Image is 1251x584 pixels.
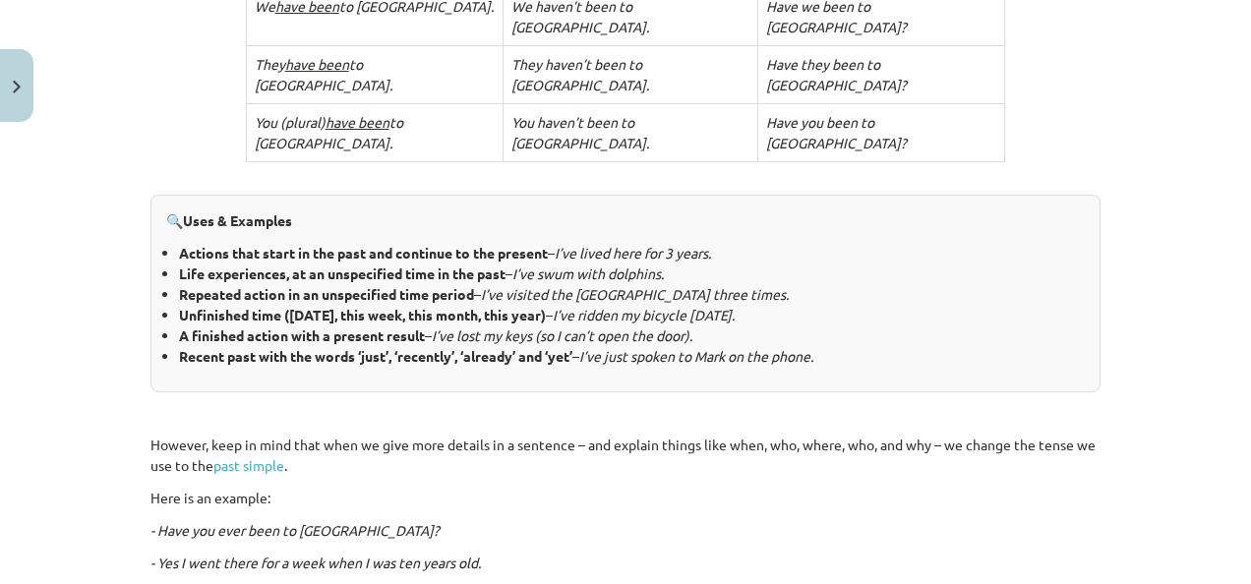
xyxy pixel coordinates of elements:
[179,263,1085,284] li: –
[179,347,572,365] b: Recent past with the words ‘just’, ‘recently’, ‘already’ and ‘yet’
[166,210,1085,231] p: 🔍
[179,285,474,303] b: Repeated action in an unspecified time period
[150,554,481,571] i: - Yes I went there for a week when I was ten years old.
[511,113,649,151] i: You haven’t been to [GEOGRAPHIC_DATA].
[179,244,548,262] b: Actions that start in the past and continue to the present
[579,347,813,365] i: I’ve just spoken to Mark on the phone.
[511,55,649,93] i: They haven’t been to [GEOGRAPHIC_DATA].
[179,346,1085,367] li: –
[150,488,1101,508] p: Here is an example:
[179,284,1085,305] li: –
[326,113,389,131] u: have been
[512,264,664,282] i: I’ve swum with dolphins.
[179,326,425,344] b: A finished action with a present result
[179,243,1085,263] li: –
[179,306,546,323] b: Unfinished time ([DATE], this week, this month, this year)
[766,55,907,93] i: Have they been to [GEOGRAPHIC_DATA]?
[555,244,711,262] i: I’ve lived here for 3 years.
[481,285,789,303] i: I’ve visited the [GEOGRAPHIC_DATA] three times.
[13,81,21,93] img: icon-close-lesson-0947bae3869378f0d4975bcd49f059093ad1ed9edebbc8119c70593378902aed.svg
[255,55,392,93] i: They to [GEOGRAPHIC_DATA].
[553,306,735,323] i: I’ve ridden my bicycle [DATE].
[255,113,403,151] i: You (plural) to [GEOGRAPHIC_DATA].
[285,55,349,73] u: have been
[179,325,1085,346] li: –
[432,326,692,344] i: I’ve lost my keys (so I can’t open the door).
[766,113,907,151] i: Have you been to [GEOGRAPHIC_DATA]?
[179,305,1085,325] li: –
[150,521,440,539] i: - Have you ever been to [GEOGRAPHIC_DATA]?
[183,211,292,229] strong: Uses & Examples
[213,456,284,474] a: past simple
[150,435,1101,476] p: However, keep in mind that when we give more details in a sentence – and explain things like when...
[179,264,506,282] b: Life experiences, at an unspecified time in the past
